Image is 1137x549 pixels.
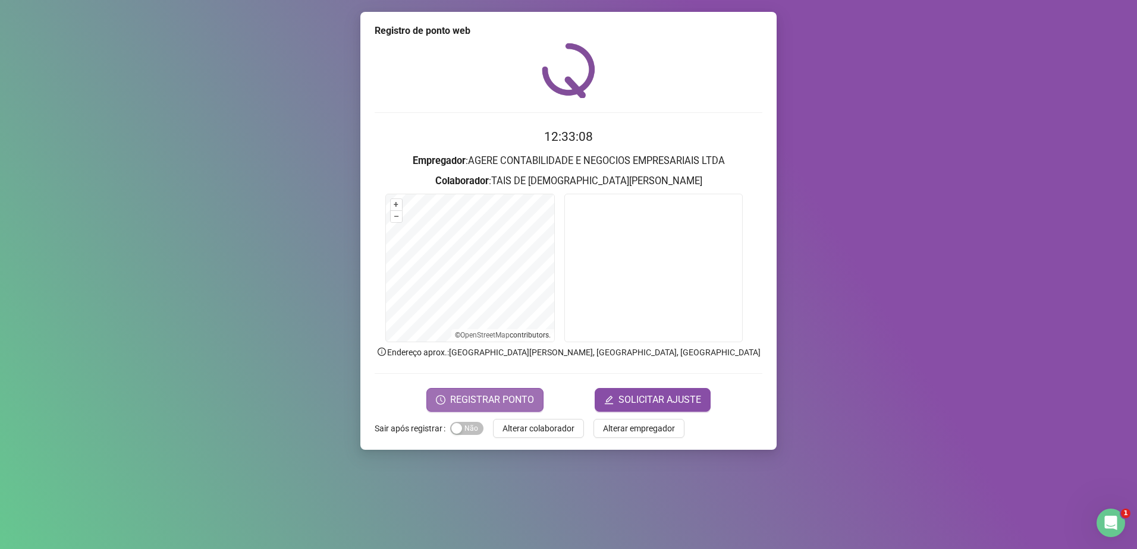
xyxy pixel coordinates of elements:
[493,419,584,438] button: Alterar colaborador
[375,419,450,438] label: Sair após registrar
[413,155,466,166] strong: Empregador
[455,331,551,339] li: © contributors.
[450,393,534,407] span: REGISTRAR PONTO
[544,130,593,144] time: 12:33:08
[375,173,762,189] h3: : TAIS DE [DEMOGRAPHIC_DATA][PERSON_NAME]
[542,43,595,98] img: QRPoint
[375,153,762,169] h3: : AGERE CONTABILIDADE E NEGOCIOS EMPRESARIAIS LTDA
[375,346,762,359] p: Endereço aprox. : [GEOGRAPHIC_DATA][PERSON_NAME], [GEOGRAPHIC_DATA], [GEOGRAPHIC_DATA]
[1121,509,1130,518] span: 1
[391,211,402,222] button: –
[435,175,489,187] strong: Colaborador
[604,395,614,405] span: edit
[460,331,510,339] a: OpenStreetMap
[595,388,711,412] button: editSOLICITAR AJUSTE
[391,199,402,210] button: +
[1097,509,1125,537] iframe: Intercom live chat
[593,419,684,438] button: Alterar empregador
[426,388,544,412] button: REGISTRAR PONTO
[502,422,574,435] span: Alterar colaborador
[375,24,762,38] div: Registro de ponto web
[376,346,387,357] span: info-circle
[436,395,445,405] span: clock-circle
[618,393,701,407] span: SOLICITAR AJUSTE
[603,422,675,435] span: Alterar empregador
